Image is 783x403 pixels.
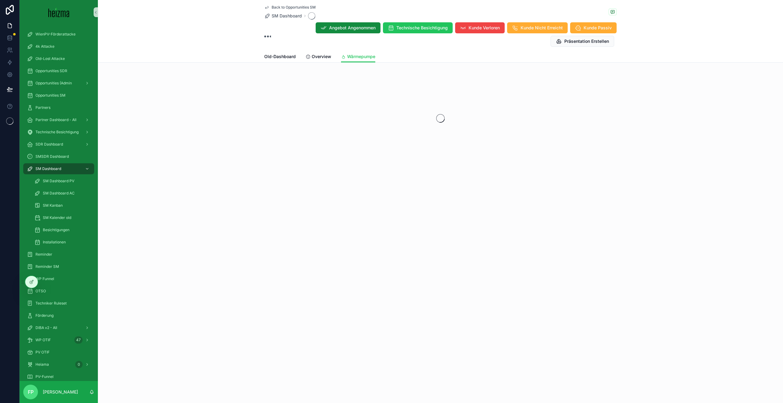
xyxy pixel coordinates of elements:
a: Partner Dashboard - All [23,114,94,125]
a: Förderung [23,310,94,321]
span: WienPV-Förderattacke [35,32,76,37]
span: Back to Opportunities SM [272,5,316,10]
span: Besichtigungen [43,227,69,232]
span: SM Dashboard AC [43,191,75,196]
span: Old-Dashboard [264,54,296,60]
a: Technische Besichtigung [23,127,94,138]
span: Kunde Passiv [584,25,612,31]
div: 0 [75,361,83,368]
a: PV-Funnel [23,371,94,382]
span: Reminder [35,252,52,257]
span: Heiama [35,362,49,367]
a: SM Dashboard [23,163,94,174]
span: Techniker Ruleset [35,301,67,306]
a: Installationen [31,237,94,248]
a: DiBA v2 - All [23,322,94,333]
span: Förderung [35,313,54,318]
a: WP OTIF47 [23,335,94,346]
button: Angebot Angenommen [316,22,380,33]
button: Kunde Verloren [455,22,505,33]
a: 4k Attacke [23,41,94,52]
a: PV OTIF [23,347,94,358]
span: Opportunities (Admin [35,81,72,86]
span: SM Dashboard [272,13,302,19]
a: Back to Opportunities SM [264,5,316,10]
span: Kunde Verloren [469,25,500,31]
span: WP OTIF [35,338,51,342]
span: SM Kalender old [43,215,71,220]
a: Opportunities SDR [23,65,94,76]
button: Kunde Nicht Erreicht [507,22,568,33]
a: Old-Dashboard [264,51,296,63]
span: Technische Besichtigung [396,25,448,31]
a: Wärmepumpe [341,51,375,63]
span: SM Dashboard PV [43,179,74,183]
span: Partner Dashboard - All [35,117,76,122]
span: PV OTIF [35,350,50,355]
span: Kunde Nicht Erreicht [521,25,563,31]
span: Opportunities SM [35,93,65,98]
span: Angebot Angenommen [329,25,376,31]
a: Opportunities SM [23,90,94,101]
span: Partners [35,105,50,110]
a: SM Kalender old [31,212,94,223]
a: Partners [23,102,94,113]
span: OTSO [35,289,46,294]
a: Reminder SM [23,261,94,272]
a: Opportunities (Admin [23,78,94,89]
div: 47 [74,336,83,344]
span: DiBA v2 - All [35,325,57,330]
a: Techniker Ruleset [23,298,94,309]
a: SMSDR Dashboard [23,151,94,162]
span: 4k Attacke [35,44,54,49]
span: PV-Funnel [35,374,54,379]
a: Reminder [23,249,94,260]
a: SM Dashboard PV [31,176,94,187]
span: Technische Besichtigung [35,130,79,135]
a: WienPV-Förderattacke [23,29,94,40]
a: OTSO [23,286,94,297]
a: Old-Lost Attacke [23,53,94,64]
span: SM Kanban [43,203,63,208]
span: WP Funnel [35,276,54,281]
div: scrollable content [20,24,98,381]
span: Reminder SM [35,264,59,269]
img: App logo [48,7,69,17]
button: Technische Besichtigung [383,22,453,33]
a: Heiama0 [23,359,94,370]
p: [PERSON_NAME] [43,389,78,395]
span: Opportunities SDR [35,68,67,73]
button: Präsentation Erstellen [551,36,614,47]
a: SM Kanban [31,200,94,211]
span: SDR Dashboard [35,142,63,147]
a: SM Dashboard AC [31,188,94,199]
span: SMSDR Dashboard [35,154,69,159]
span: Overview [312,54,331,60]
span: FP [28,388,34,396]
a: Overview [306,51,331,63]
a: SDR Dashboard [23,139,94,150]
a: WP Funnel [23,273,94,284]
span: Präsentation Erstellen [564,38,609,44]
span: Wärmepumpe [347,54,375,60]
a: Besichtigungen [31,224,94,235]
span: Old-Lost Attacke [35,56,65,61]
span: Installationen [43,240,66,245]
button: Kunde Passiv [570,22,617,33]
span: SM Dashboard [35,166,61,171]
a: SM Dashboard [264,13,302,19]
